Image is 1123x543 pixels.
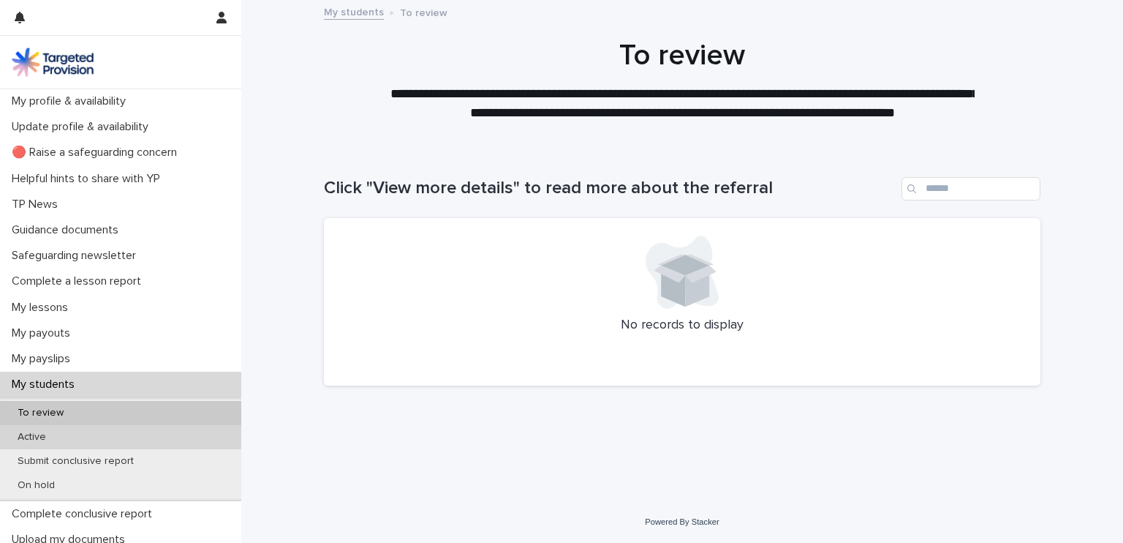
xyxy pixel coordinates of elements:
[6,172,172,186] p: Helpful hints to share with YP
[341,318,1023,334] p: No records to display
[324,38,1040,73] h1: To review
[6,507,164,521] p: Complete conclusive report
[901,177,1040,201] input: Search
[6,274,153,288] p: Complete a lesson report
[6,301,80,315] p: My lessons
[12,48,94,77] img: M5nRWzHhSzIhMunXDL62
[6,94,137,108] p: My profile & availability
[6,352,82,366] p: My payslips
[324,3,384,20] a: My students
[6,378,86,392] p: My students
[6,198,69,211] p: TP News
[6,223,130,237] p: Guidance documents
[645,517,719,526] a: Powered By Stacker
[6,326,82,340] p: My payouts
[324,178,896,199] h1: Click "View more details" to read more about the referral
[6,120,160,134] p: Update profile & availability
[400,4,447,20] p: To review
[6,455,145,468] p: Submit conclusive report
[6,431,58,443] p: Active
[6,146,189,160] p: 🔴 Raise a safeguarding concern
[6,479,67,492] p: On hold
[6,407,75,419] p: To review
[6,249,148,263] p: Safeguarding newsletter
